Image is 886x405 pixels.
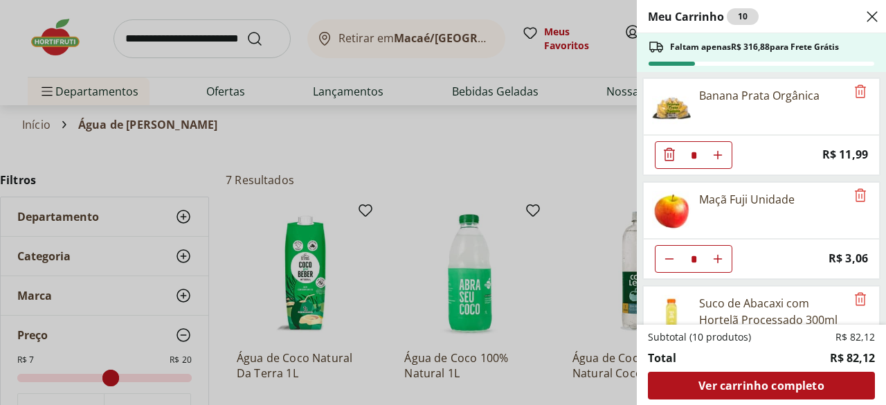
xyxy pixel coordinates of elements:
button: Diminuir Quantidade [656,245,683,273]
span: R$ 82,12 [835,330,875,344]
h2: Meu Carrinho [648,8,759,25]
span: Subtotal (10 produtos) [648,330,751,344]
span: R$ 3,06 [829,249,868,268]
img: Principal [652,295,691,334]
span: Faltam apenas R$ 316,88 para Frete Grátis [670,42,839,53]
button: Aumentar Quantidade [704,141,732,169]
span: R$ 11,99 [822,145,868,164]
input: Quantidade Atual [683,246,704,272]
button: Remove [852,188,869,204]
div: Suco de Abacaxi com Hortelã Processado 300ml [699,295,846,328]
button: Aumentar Quantidade [704,245,732,273]
button: Diminuir Quantidade [656,141,683,169]
span: R$ 82,12 [830,350,875,366]
button: Remove [852,84,869,100]
span: Total [648,350,676,366]
a: Ver carrinho completo [648,372,875,399]
span: Ver carrinho completo [698,380,824,391]
img: Maçã Fuji Unidade [652,191,691,230]
button: Remove [852,291,869,308]
input: Quantidade Atual [683,142,704,168]
div: 10 [727,8,759,25]
img: Banana Prata Orgânica [652,87,691,126]
div: Banana Prata Orgânica [699,87,820,104]
div: Maçã Fuji Unidade [699,191,795,208]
